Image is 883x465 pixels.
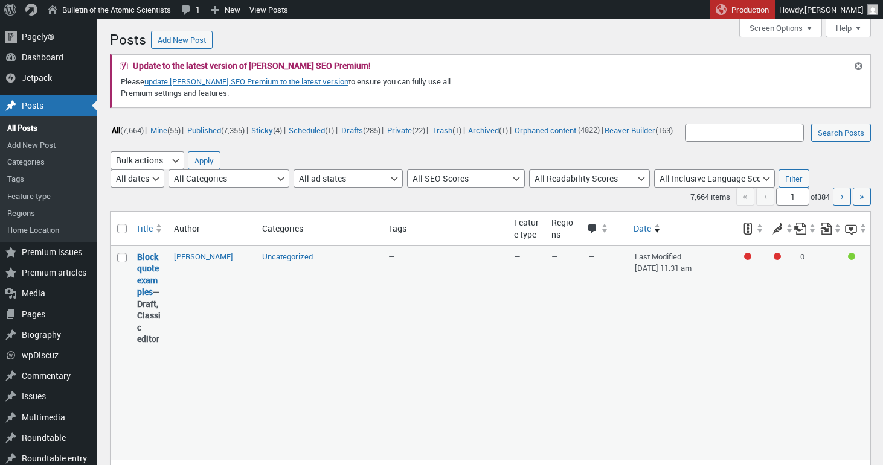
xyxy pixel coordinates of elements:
span: 384 [817,191,830,202]
li: (4822) [513,122,600,138]
span: (7,664) [120,124,144,135]
ul: | [110,122,675,138]
th: Author [168,212,256,245]
span: — [514,251,521,262]
a: All(7,664) [110,123,145,137]
span: (1) [325,124,334,135]
span: ‹ [756,188,774,206]
span: (55) [167,124,181,135]
div: Focus keyphrase not set [744,253,751,260]
a: Received internal links [820,218,842,239]
a: “Blockquote examples” (Edit) [137,251,159,298]
span: (4) [273,124,282,135]
a: Date [629,218,735,239]
a: Inclusive language score [845,218,867,239]
a: Published(7,355) [185,123,246,137]
button: Screen Options [739,19,822,37]
span: (163) [655,124,673,135]
h2: Update to the latest version of [PERSON_NAME] SEO Premium! [133,62,371,70]
a: Drafts(285) [339,123,382,137]
button: Help [826,19,871,37]
a: Beaver Builder(163) [603,123,675,137]
td: Last Modified [DATE] 11:31 am [629,246,735,460]
td: 0 [794,246,820,460]
a: [PERSON_NAME] [174,251,233,262]
span: 7,664 items [690,191,730,202]
span: (7,355) [221,124,245,135]
span: (1) [499,124,508,135]
a: Readability score [765,218,794,239]
span: Draft, [137,298,158,309]
span: » [859,189,864,203]
span: Title [136,223,153,235]
a: Private(22) [385,123,426,137]
th: Feature type [508,212,545,245]
li: | [339,122,384,138]
a: update [PERSON_NAME] SEO Premium to the latest version [144,76,348,87]
span: Classic editor [137,309,161,344]
span: (1) [452,124,461,135]
span: (285) [363,124,380,135]
span: (22) [412,124,425,135]
span: › [841,189,844,203]
div: Good [848,253,855,260]
span: Comments [587,224,599,236]
li: | [149,122,184,138]
a: Outgoing internal links [794,218,817,239]
a: Sticky(4) [250,123,284,137]
span: — [551,251,558,262]
input: Filter [779,169,809,188]
a: Archived(1) [467,123,510,137]
li: | [467,122,512,138]
span: « [736,188,754,206]
strong: — [137,251,162,345]
input: Search Posts [811,124,871,142]
li: | [287,122,338,138]
a: Uncategorized [262,251,313,262]
span: of [811,191,831,202]
span: — [388,251,395,262]
a: SEO score [735,218,764,239]
th: Regions [545,212,582,245]
p: Please to ensure you can fully use all Premium settings and features. [120,75,484,100]
span: Date [634,223,651,235]
a: Scheduled(1) [287,123,336,137]
span: [PERSON_NAME] [804,4,864,15]
span: — [588,251,595,262]
a: Mine(55) [149,123,182,137]
li: | [385,122,428,138]
a: Title [131,218,168,239]
h1: Posts [110,25,146,51]
div: Needs improvement [774,253,781,260]
th: Categories [256,212,382,245]
li: | [110,122,147,138]
a: Add New Post [151,31,213,49]
li: | [250,122,286,138]
li: | [185,122,248,138]
li: | [430,122,464,138]
th: Tags [382,212,509,245]
a: Trash(1) [430,123,463,137]
input: Apply [188,151,220,169]
a: Orphaned content [513,123,578,137]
